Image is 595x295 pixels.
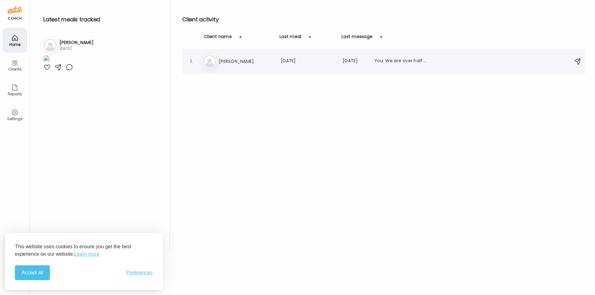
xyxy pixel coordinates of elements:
[126,270,153,275] button: Toggle preferences
[15,265,50,280] button: Accept all cookies
[4,117,26,121] div: Settings
[4,67,26,71] div: Clients
[59,39,94,46] h3: [PERSON_NAME]
[343,58,367,65] div: [DATE]
[219,58,273,65] h3: [PERSON_NAME]
[44,39,56,51] img: bg-avatar-default.svg
[4,92,26,96] div: Reports
[8,16,22,21] div: coach
[59,46,94,51] div: [DATE]
[43,55,50,63] img: images%2F7fssgmhO2uf828CtwFWpWTPw2bo2%2FgojHmcgAWyTbvHMevQDp%2FxKwEa7SDSPd05PckDDTG_1080
[204,33,232,43] div: Client name
[74,250,99,258] a: Learn more
[4,42,26,46] div: Home
[182,15,585,24] h2: Client activity
[281,58,335,65] div: [DATE]
[7,5,22,15] img: ate
[188,58,195,65] div: 1.
[15,243,153,258] p: This website uses cookies to ensure you get the best experience on our website.
[43,15,160,24] h2: Latest meals tracked
[342,33,372,43] div: Last message
[203,55,216,67] img: bg-avatar-default.svg
[280,33,301,43] div: Last meal
[374,58,429,65] div: You: We are over half way through the program. You have completed ten of the thirty workouts so f...
[126,270,153,275] span: Preferences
